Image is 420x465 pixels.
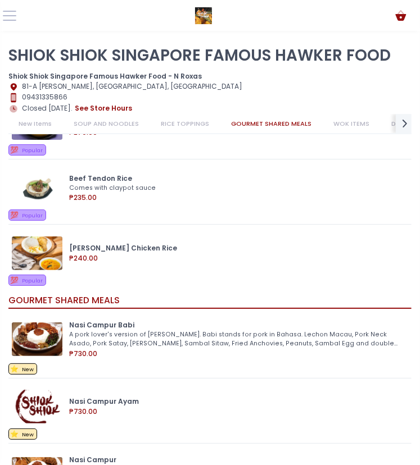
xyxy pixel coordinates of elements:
[69,349,405,359] div: ₱730.00
[8,92,412,103] div: 09431335866
[69,243,405,253] div: [PERSON_NAME] Chicken Rice
[22,431,34,438] span: New
[69,184,401,193] div: Comes with claypot sauce
[8,71,202,81] b: Shiok Shiok Singapore Famous Hawker Food - N Roxas
[22,366,34,373] span: New
[12,171,62,205] img: Beef Tendon Rice
[221,114,322,134] a: GOURMET SHARED MEALS
[10,364,19,373] span: ⭐
[8,103,412,114] div: Closed [DATE].
[323,114,380,134] a: WOK ITEMS
[64,114,149,134] a: SOUP AND NOODLES
[12,322,62,356] img: Nasi Campur Babi
[69,193,405,203] div: ₱235.00
[10,275,19,285] span: 💯
[8,46,412,65] p: SHIOK SHIOK SINGAPORE FAMOUS HAWKER FOOD
[10,429,19,439] span: ⭐
[69,407,405,417] div: ₱730.00
[69,396,405,407] div: Nasi Campur Ayam
[69,253,405,263] div: ₱240.00
[69,174,405,184] div: Beef Tendon Rice
[22,212,43,219] span: Popular
[69,330,401,348] div: A pork lover's version of [PERSON_NAME]. Babi stands for pork in Bahasa. Lechon Macau, Pork Neck ...
[8,114,62,134] a: New Items
[12,390,62,423] img: Nasi Campur Ayam
[8,81,412,92] div: 81-A [PERSON_NAME], [GEOGRAPHIC_DATA], [GEOGRAPHIC_DATA]
[69,320,405,330] div: Nasi Campur Babi
[10,210,19,220] span: 💯
[69,455,405,465] div: Nasi Campur
[195,7,212,24] img: logo
[151,114,219,134] a: RICE TOPPINGS
[74,103,133,114] button: see store hours
[8,294,120,306] span: GOURMET SHARED MEALS
[12,236,62,270] img: Curry Chicken Rice
[22,277,43,284] span: Popular
[22,147,43,154] span: Popular
[10,145,19,154] span: 💯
